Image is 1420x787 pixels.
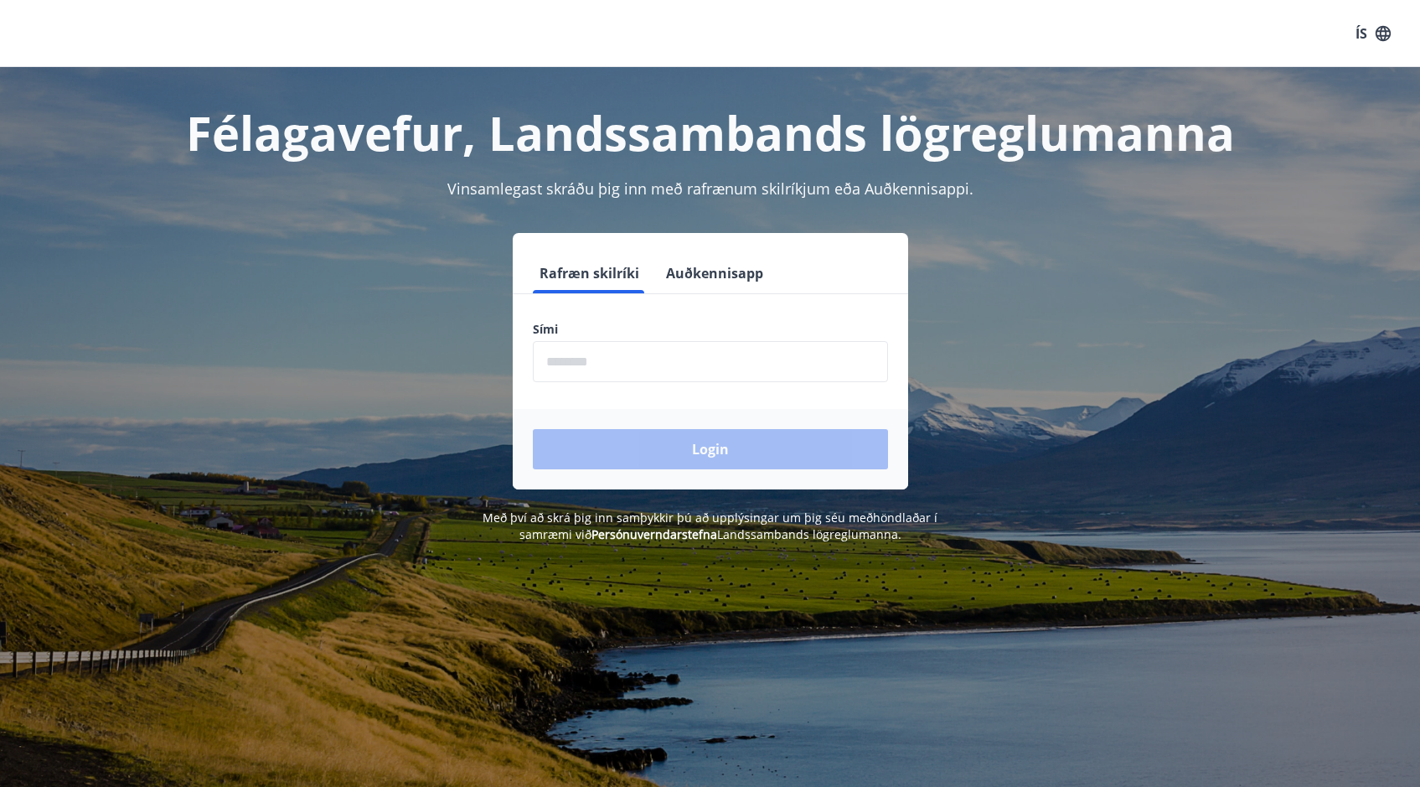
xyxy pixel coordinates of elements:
[447,179,973,199] span: Vinsamlegast skráðu þig inn með rafrænum skilríkjum eða Auðkennisappi.
[483,510,937,542] span: Með því að skrá þig inn samþykkir þú að upplýsingar um þig séu meðhöndlaðar í samræmi við Landssa...
[533,253,646,293] button: Rafræn skilríki
[659,253,770,293] button: Auðkennisapp
[591,526,717,542] a: Persónuverndarstefna
[533,321,888,338] label: Sími
[127,101,1293,164] h1: Félagavefur, Landssambands lögreglumanna
[1346,18,1400,49] button: ÍS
